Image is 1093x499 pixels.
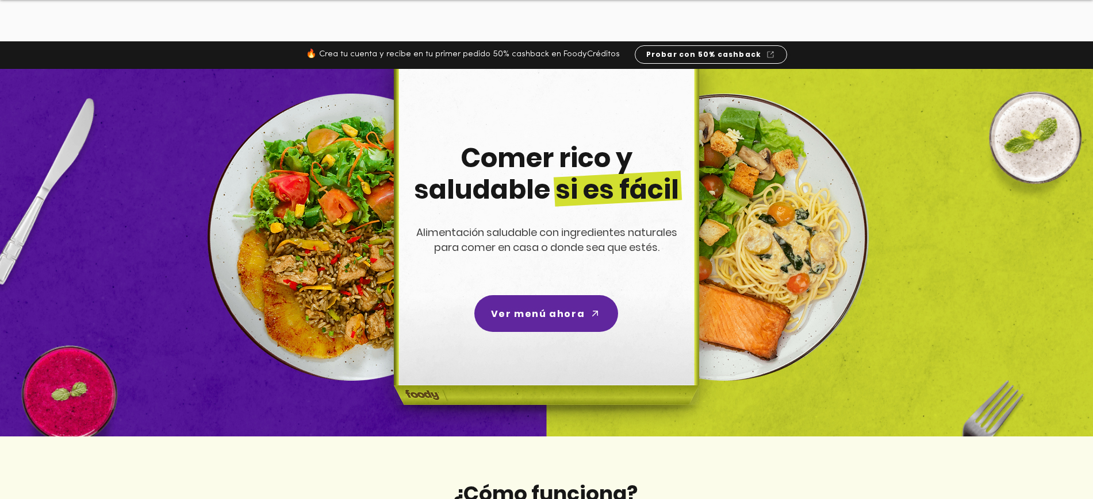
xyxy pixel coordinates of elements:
a: Probar con 50% cashback [635,45,787,64]
span: Comer rico y saludable si es fácil [414,140,679,208]
a: Ver menú ahora [474,295,618,332]
span: Ver menú ahora [491,307,585,321]
span: Probar con 50% cashback [646,49,762,60]
img: headline-center-compress.png [362,69,727,436]
img: left-dish-compress.png [208,94,495,381]
iframe: Messagebird Livechat Widget [1026,432,1082,488]
span: Alimentación saludable con ingredientes naturales para comer en casa o donde sea que estés. [416,225,677,254]
span: 🔥 Crea tu cuenta y recibe en tu primer pedido 50% cashback en FoodyCréditos [306,50,620,59]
